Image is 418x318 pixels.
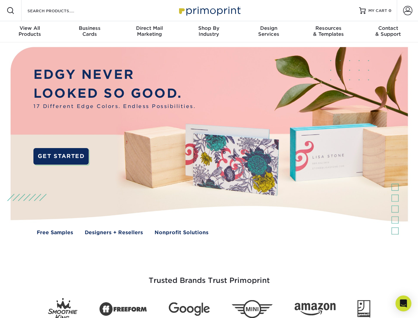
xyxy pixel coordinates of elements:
span: 17 Different Edge Colors. Endless Possibilities. [33,103,196,110]
a: Resources& Templates [299,21,358,42]
div: & Templates [299,25,358,37]
div: Industry [179,25,239,37]
span: Shop By [179,25,239,31]
span: 0 [389,8,392,13]
p: EDGY NEVER [33,65,196,84]
a: GET STARTED [33,148,89,165]
a: Shop ByIndustry [179,21,239,42]
span: Resources [299,25,358,31]
a: Direct MailMarketing [119,21,179,42]
h3: Trusted Brands Trust Primoprint [16,260,403,293]
span: Business [60,25,119,31]
span: MY CART [368,8,387,14]
a: Free Samples [37,229,73,237]
span: Contact [358,25,418,31]
div: Cards [60,25,119,37]
a: Nonprofit Solutions [155,229,209,237]
div: & Support [358,25,418,37]
input: SEARCH PRODUCTS..... [27,7,91,15]
a: BusinessCards [60,21,119,42]
img: Amazon [295,303,336,316]
p: LOOKED SO GOOD. [33,84,196,103]
div: Open Intercom Messenger [395,295,411,311]
a: DesignServices [239,21,299,42]
div: Services [239,25,299,37]
img: Goodwill [357,300,370,318]
img: Primoprint [176,3,242,18]
span: Design [239,25,299,31]
a: Contact& Support [358,21,418,42]
img: Google [169,302,210,316]
span: Direct Mail [119,25,179,31]
div: Marketing [119,25,179,37]
a: Designers + Resellers [85,229,143,237]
